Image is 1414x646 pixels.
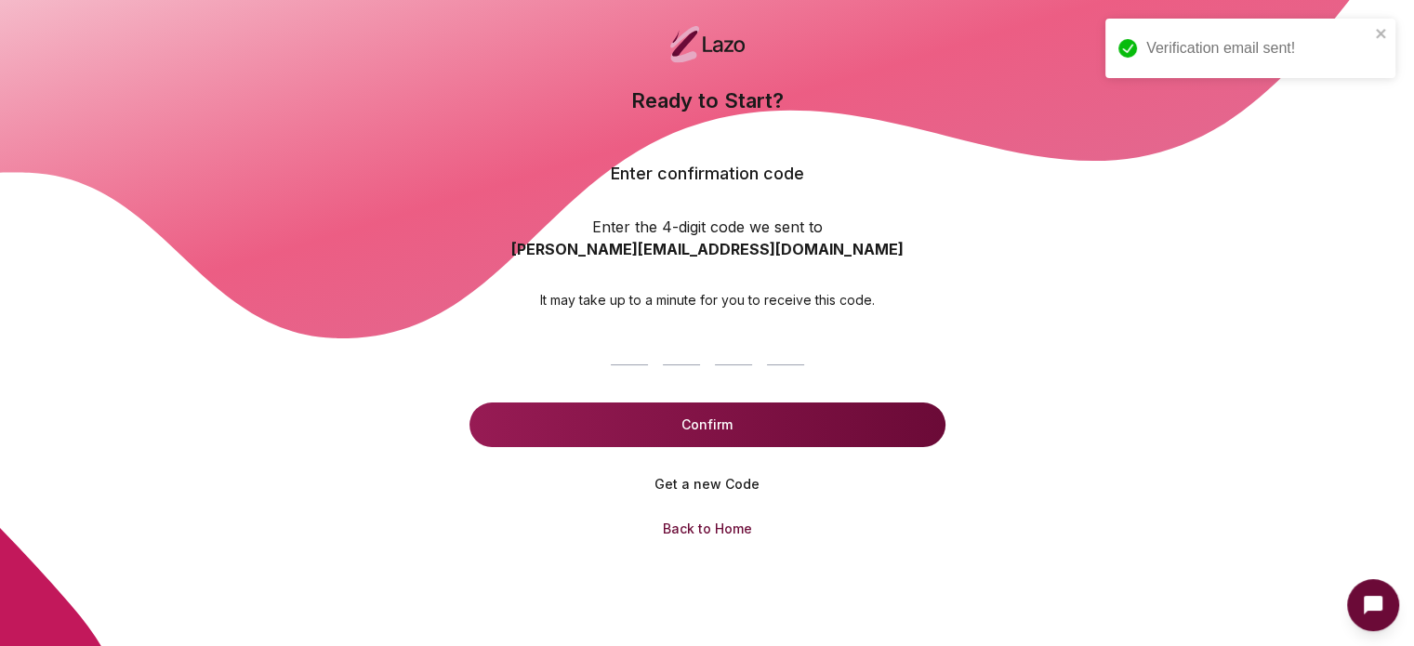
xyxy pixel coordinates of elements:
[511,240,904,258] strong: [PERSON_NAME][EMAIL_ADDRESS][DOMAIN_NAME]
[469,402,945,447] button: Confirm
[1347,579,1399,631] button: Open Intercom messenger
[648,507,767,551] button: Back to Home
[592,216,823,238] p: Enter the 4-digit code we sent to
[1146,37,1369,59] div: Verification email sent!
[631,86,784,161] h2: Ready to Start?
[611,161,804,186] h4: Enter confirmation code
[540,290,875,310] p: It may take up to a minute for you to receive this code.
[1375,26,1388,41] button: close
[469,462,945,507] button: Get a new Code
